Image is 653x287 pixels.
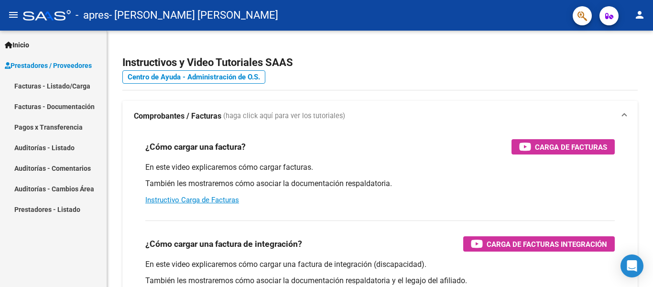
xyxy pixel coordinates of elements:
[134,111,221,121] strong: Comprobantes / Facturas
[145,196,239,204] a: Instructivo Carga de Facturas
[463,236,615,252] button: Carga de Facturas Integración
[122,70,265,84] a: Centro de Ayuda - Administración de O.S.
[76,5,109,26] span: - apres
[145,140,246,154] h3: ¿Cómo cargar una factura?
[8,9,19,21] mat-icon: menu
[145,259,615,270] p: En este video explicaremos cómo cargar una factura de integración (discapacidad).
[122,101,638,132] mat-expansion-panel-header: Comprobantes / Facturas (haga click aquí para ver los tutoriales)
[122,54,638,72] h2: Instructivos y Video Tutoriales SAAS
[620,254,643,277] div: Open Intercom Messenger
[487,238,607,250] span: Carga de Facturas Integración
[535,141,607,153] span: Carga de Facturas
[223,111,345,121] span: (haga click aquí para ver los tutoriales)
[145,276,615,286] p: También les mostraremos cómo asociar la documentación respaldatoria y el legajo del afiliado.
[634,9,645,21] mat-icon: person
[512,139,615,155] button: Carga de Facturas
[5,40,29,50] span: Inicio
[145,178,615,189] p: También les mostraremos cómo asociar la documentación respaldatoria.
[145,237,302,251] h3: ¿Cómo cargar una factura de integración?
[5,60,92,71] span: Prestadores / Proveedores
[109,5,278,26] span: - [PERSON_NAME] [PERSON_NAME]
[145,162,615,173] p: En este video explicaremos cómo cargar facturas.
